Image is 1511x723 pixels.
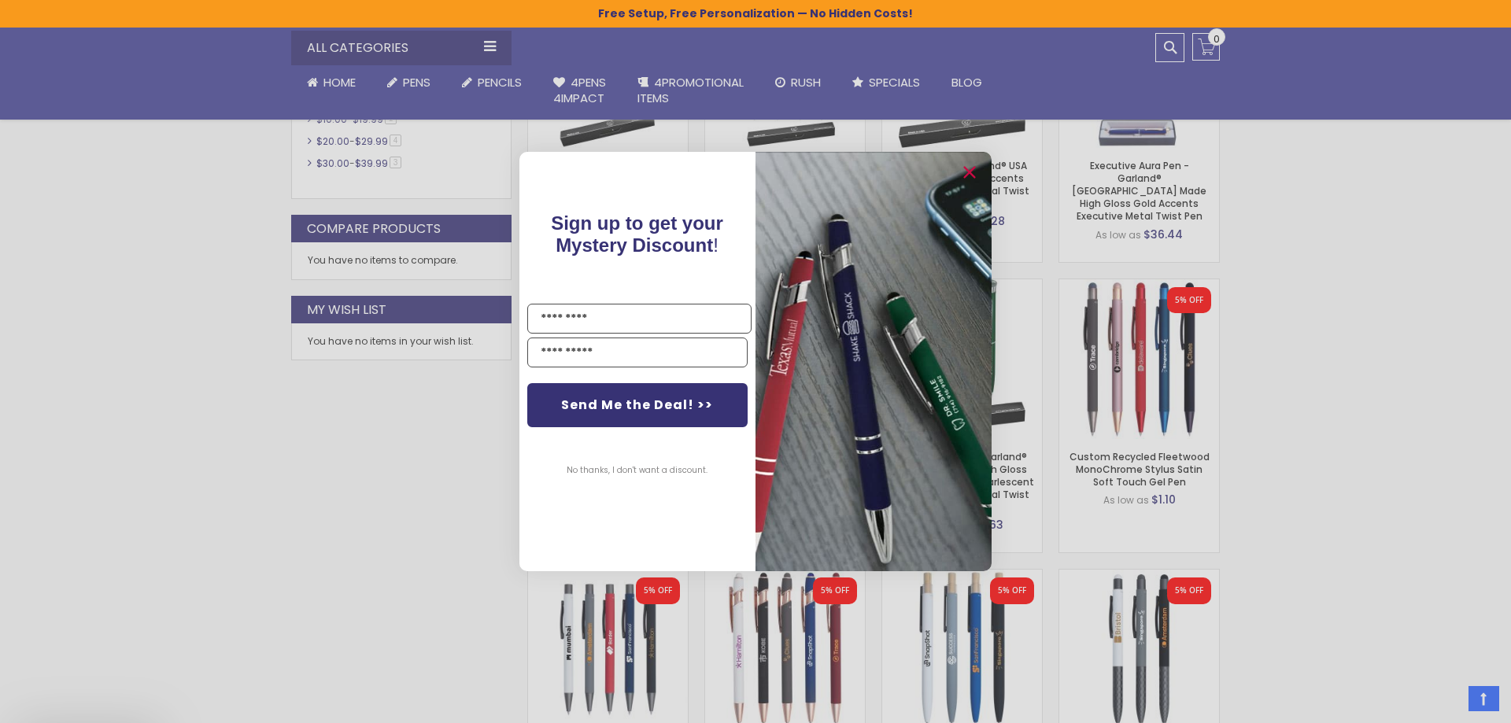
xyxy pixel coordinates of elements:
button: No thanks, I don't want a discount. [560,451,716,490]
img: pop-up-image [755,152,992,571]
button: Send Me the Deal! >> [527,383,748,427]
button: Close dialog [957,160,982,185]
span: ! [552,212,724,256]
span: Sign up to get your Mystery Discount [552,212,724,256]
iframe: Google Customer Reviews [1381,681,1511,723]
